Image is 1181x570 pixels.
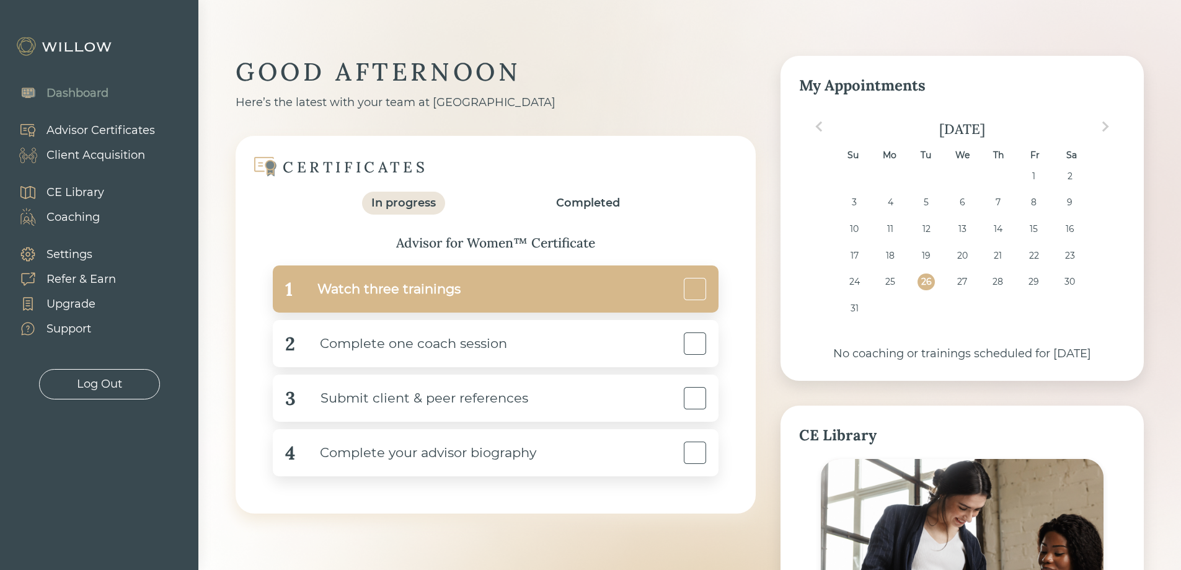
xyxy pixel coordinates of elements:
div: Choose Wednesday, August 13th, 2025 [953,221,970,238]
div: Choose Saturday, August 30th, 2025 [1061,274,1078,290]
a: Upgrade [6,292,116,316]
div: Choose Saturday, August 16th, 2025 [1061,221,1078,238]
div: In progress [371,195,436,212]
div: Choose Tuesday, August 12th, 2025 [918,221,934,238]
div: Choose Tuesday, August 19th, 2025 [918,247,934,264]
div: Choose Wednesday, August 27th, 2025 [953,274,970,290]
a: Advisor Certificates [6,118,155,143]
div: We [953,147,970,164]
div: Choose Wednesday, August 6th, 2025 [953,194,970,211]
div: [DATE] [799,120,1125,138]
a: Refer & Earn [6,267,116,292]
div: Log Out [77,376,122,393]
div: Choose Sunday, August 24th, 2025 [846,274,863,290]
div: Choose Tuesday, August 26th, 2025 [918,274,934,290]
div: 4 [285,439,295,467]
div: Choose Thursday, August 21st, 2025 [989,247,1006,264]
div: 3 [285,385,296,412]
div: Choose Wednesday, August 20th, 2025 [953,247,970,264]
div: Choose Friday, August 1st, 2025 [1025,168,1042,185]
div: Choose Thursday, August 14th, 2025 [989,221,1006,238]
div: month 2025-08 [803,168,1121,327]
div: Choose Friday, August 8th, 2025 [1025,194,1042,211]
div: Sa [1063,147,1080,164]
div: Su [844,147,861,164]
div: Here’s the latest with your team at [GEOGRAPHIC_DATA] [236,94,756,111]
div: Choose Friday, August 22nd, 2025 [1025,247,1042,264]
div: GOOD AFTERNOON [236,56,756,88]
div: Completed [556,195,620,212]
button: Next Month [1095,117,1115,136]
div: Watch three trainings [293,275,461,303]
div: Complete one coach session [295,330,507,358]
div: Advisor Certificates [46,122,155,139]
a: Client Acquisition [6,143,155,167]
div: Choose Sunday, August 10th, 2025 [846,221,863,238]
a: Settings [6,242,116,267]
div: Choose Sunday, August 17th, 2025 [846,247,863,264]
div: 2 [285,330,295,358]
div: Choose Sunday, August 31st, 2025 [846,300,863,317]
div: No coaching or trainings scheduled for [DATE] [799,345,1125,362]
div: Fr [1027,147,1043,164]
div: Settings [46,246,92,263]
div: Dashboard [46,85,108,102]
div: Choose Monday, August 11th, 2025 [882,221,898,238]
div: Choose Friday, August 15th, 2025 [1025,221,1042,238]
div: CERTIFICATES [283,158,428,177]
div: Choose Sunday, August 3rd, 2025 [846,194,863,211]
a: Coaching [6,205,104,229]
div: Advisor for Women™ Certificate [260,233,731,253]
div: Client Acquisition [46,147,145,164]
div: Mo [881,147,898,164]
div: Choose Monday, August 18th, 2025 [882,247,898,264]
div: Choose Saturday, August 2nd, 2025 [1061,168,1078,185]
div: Choose Monday, August 4th, 2025 [882,194,898,211]
div: CE Library [799,424,1125,447]
div: Th [990,147,1007,164]
div: Tu [918,147,934,164]
div: Support [46,321,91,337]
button: Previous Month [809,117,829,136]
div: Refer & Earn [46,271,116,288]
div: Choose Saturday, August 23rd, 2025 [1061,247,1078,264]
div: CE Library [46,184,104,201]
div: Coaching [46,209,100,226]
div: Submit client & peer references [296,385,528,412]
div: 1 [285,275,293,303]
a: Dashboard [6,81,108,105]
div: Complete your advisor biography [295,439,536,467]
div: Choose Thursday, August 7th, 2025 [989,194,1006,211]
a: CE Library [6,180,104,205]
div: Choose Friday, August 29th, 2025 [1025,274,1042,290]
div: Choose Tuesday, August 5th, 2025 [918,194,934,211]
div: Choose Saturday, August 9th, 2025 [1061,194,1078,211]
div: Choose Monday, August 25th, 2025 [882,274,898,290]
div: Upgrade [46,296,95,313]
img: Willow [15,37,115,56]
div: My Appointments [799,74,1125,97]
div: Choose Thursday, August 28th, 2025 [989,274,1006,290]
